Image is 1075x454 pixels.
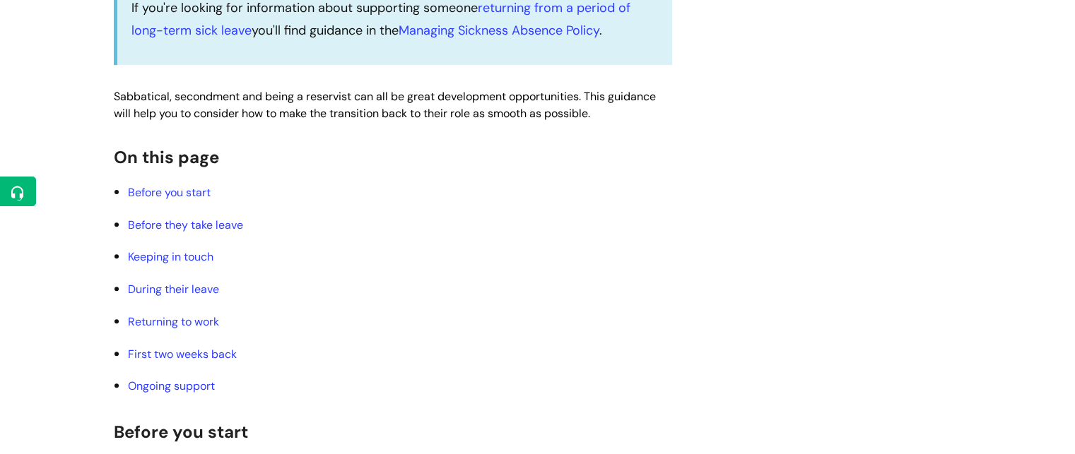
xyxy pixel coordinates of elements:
a: Returning to work [128,314,219,329]
span: Sabbatical, secondment and being a reservist can all be great development opportunities. This gui... [114,89,656,121]
a: First two weeks back [128,347,237,362]
a: During their leave [128,282,219,297]
a: Before you start [128,185,211,200]
a: Ongoing support [128,378,215,393]
a: Keeping in touch [128,249,213,264]
span: Before you start [114,421,248,443]
span: On this page [114,146,219,168]
a: Before they take leave [128,217,243,232]
a: Managing Sickness Absence Policy [399,22,599,39]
